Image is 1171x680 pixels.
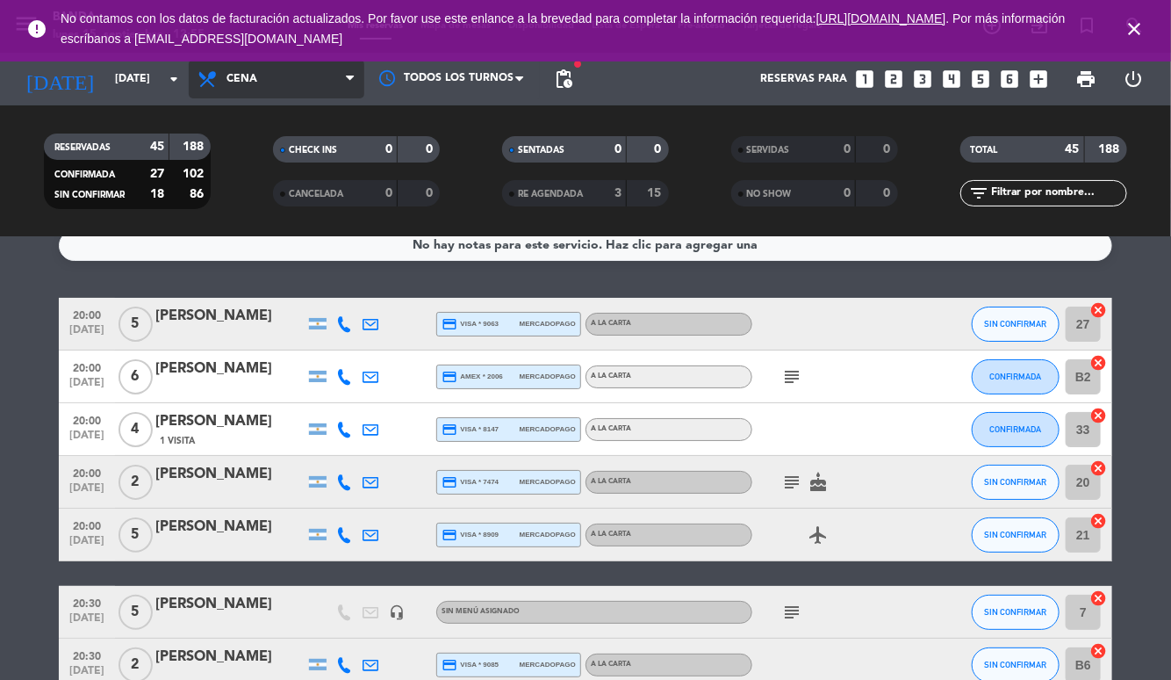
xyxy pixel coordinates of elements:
[999,68,1022,90] i: looks_6
[150,188,164,200] strong: 18
[883,68,906,90] i: looks_two
[781,602,802,623] i: subject
[442,474,499,490] span: visa * 7474
[65,645,109,665] span: 20:30
[65,515,109,535] span: 20:00
[1089,354,1107,372] i: cancel
[385,187,392,199] strong: 0
[65,482,109,503] span: [DATE]
[1066,143,1080,156] strong: 45
[54,170,115,179] span: CONFIRMADA
[442,316,499,332] span: visa * 9063
[385,143,392,156] strong: 0
[119,412,153,447] span: 4
[591,320,631,327] span: A LA CARTA
[442,369,457,385] i: credit_card
[183,168,207,180] strong: 102
[1028,68,1051,90] i: add_box
[163,69,184,90] i: arrow_drop_down
[747,190,792,199] span: NO SHOW
[816,11,946,25] a: [URL][DOMAIN_NAME]
[553,69,574,90] span: pending_actions
[289,146,337,155] span: CHECK INS
[1110,53,1158,105] div: LOG OUT
[1089,301,1107,319] i: cancel
[61,11,1066,46] span: No contamos con los datos de facturación actualizados. Por favor use este enlance a la brevedad p...
[26,18,47,40] i: error
[969,183,990,204] i: filter_list
[520,529,576,540] span: mercadopago
[13,60,106,98] i: [DATE]
[972,412,1060,447] button: CONFIRMADA
[985,530,1047,539] span: SIN CONFIRMAR
[972,359,1060,394] button: CONFIRMADA
[150,141,164,153] strong: 45
[442,369,503,385] span: amex * 2006
[520,423,576,435] span: mercadopago
[442,527,499,543] span: visa * 8909
[781,366,802,387] i: subject
[572,59,583,69] span: fiber_manual_record
[426,187,436,199] strong: 0
[54,191,125,199] span: SIN CONFIRMAR
[442,657,499,673] span: visa * 9085
[442,608,520,615] span: Sin menú asignado
[985,660,1047,669] span: SIN CONFIRMAR
[442,316,457,332] i: credit_card
[970,68,993,90] i: looks_5
[985,607,1047,617] span: SIN CONFIRMAR
[808,524,829,546] i: airplanemode_active
[155,646,305,669] div: [PERSON_NAME]
[972,517,1060,553] button: SIN CONFIRMAR
[65,357,109,377] span: 20:00
[155,410,305,433] div: [PERSON_NAME]
[426,143,436,156] strong: 0
[413,235,758,256] div: No hay notas para este servicio. Haz clic para agregar una
[1089,590,1107,607] i: cancel
[520,659,576,670] span: mercadopago
[65,535,109,555] span: [DATE]
[65,377,109,397] span: [DATE]
[647,187,665,199] strong: 15
[1089,642,1107,660] i: cancel
[808,472,829,493] i: cake
[1124,69,1145,90] i: power_settings_new
[520,371,576,382] span: mercadopago
[1124,18,1145,40] i: close
[614,187,621,199] strong: 3
[761,73,848,85] span: Reservas para
[119,595,153,630] span: 5
[61,11,1066,46] a: . Por más información escríbanos a [EMAIL_ADDRESS][DOMAIN_NAME]
[941,68,964,90] i: looks_4
[65,304,109,324] span: 20:00
[972,465,1060,500] button: SIN CONFIRMAR
[442,422,457,438] i: credit_card
[150,168,164,180] strong: 27
[155,305,305,328] div: [PERSON_NAME]
[972,595,1060,630] button: SIN CONFIRMAR
[1076,69,1097,90] span: print
[520,318,576,329] span: mercadopago
[442,657,457,673] i: credit_card
[65,612,109,633] span: [DATE]
[1089,459,1107,477] i: cancel
[844,143,851,156] strong: 0
[226,73,257,85] span: Cena
[990,184,1126,203] input: Filtrar por nombre...
[155,463,305,486] div: [PERSON_NAME]
[160,434,195,448] span: 1 Visita
[119,359,153,394] span: 6
[155,516,305,539] div: [PERSON_NAME]
[654,143,665,156] strong: 0
[119,307,153,342] span: 5
[190,188,207,200] strong: 86
[65,324,109,344] span: [DATE]
[747,146,790,155] span: SERVIDAS
[65,592,109,612] span: 20:30
[442,422,499,438] span: visa * 8147
[183,141,207,153] strong: 188
[591,478,631,485] span: A LA CARTA
[972,307,1060,342] button: SIN CONFIRMAR
[844,187,851,199] strong: 0
[65,430,109,450] span: [DATE]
